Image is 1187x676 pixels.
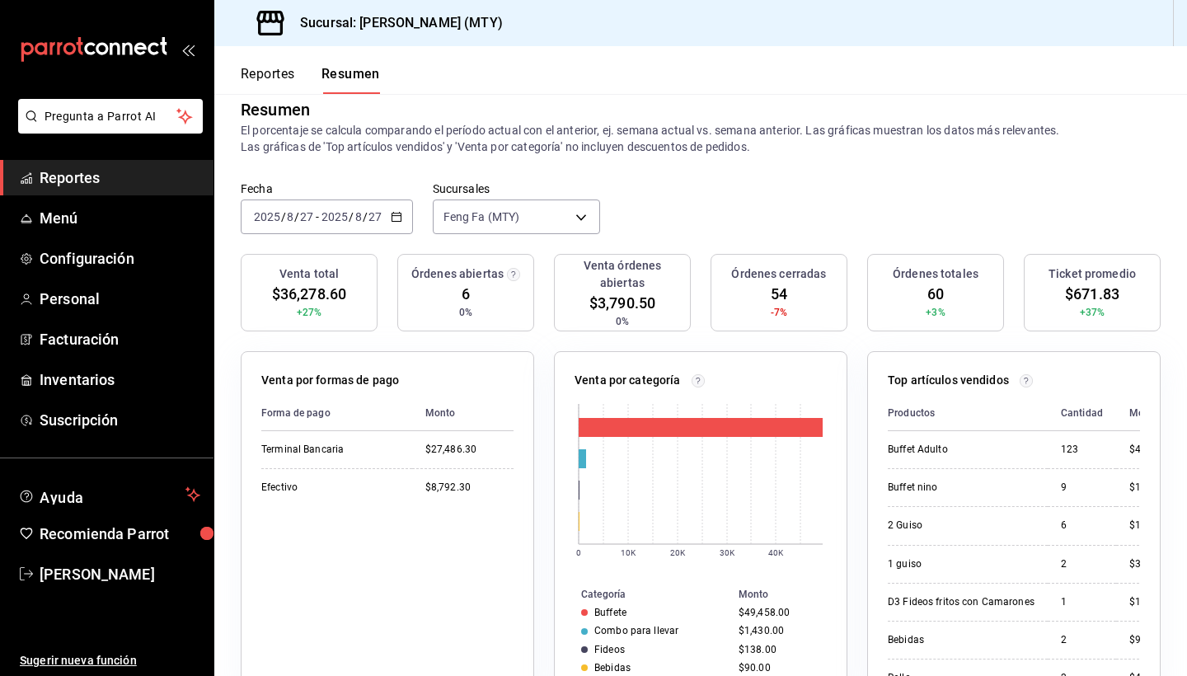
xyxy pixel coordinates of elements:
[1061,557,1103,571] div: 2
[241,66,380,94] div: navigation tabs
[888,443,1035,457] div: Buffet Adulto
[594,607,626,618] div: Buffete
[281,210,286,223] span: /
[272,283,346,305] span: $36,278.60
[768,548,784,557] text: 40K
[40,523,200,545] span: Recomienda Parrot
[739,662,820,674] div: $90.00
[739,644,820,655] div: $138.00
[594,625,678,636] div: Combo para llevar
[888,633,1035,647] div: Bebidas
[354,210,363,223] input: --
[1129,595,1180,609] div: $138.00
[287,13,503,33] h3: Sucursal: [PERSON_NAME] (MTY)
[40,485,179,505] span: Ayuda
[40,207,200,229] span: Menú
[1061,595,1103,609] div: 1
[720,548,735,557] text: 30K
[670,548,686,557] text: 20K
[253,210,281,223] input: ----
[297,305,322,320] span: +27%
[241,97,310,122] div: Resumen
[1129,443,1180,457] div: $47,847.00
[576,548,581,557] text: 0
[888,557,1035,571] div: 1 guiso
[1129,481,1180,495] div: $1,611.00
[279,265,339,283] h3: Venta total
[888,372,1009,389] p: Top artículos vendidos
[294,210,299,223] span: /
[1049,265,1136,283] h3: Ticket promedio
[888,396,1048,431] th: Productos
[261,372,399,389] p: Venta por formas de pago
[321,210,349,223] input: ----
[425,443,514,457] div: $27,486.30
[621,548,636,557] text: 10K
[181,43,195,56] button: open_drawer_menu
[739,607,820,618] div: $49,458.00
[363,210,368,223] span: /
[412,396,514,431] th: Monto
[561,257,683,292] h3: Venta órdenes abiertas
[40,328,200,350] span: Facturación
[594,662,631,674] div: Bebidas
[433,183,600,195] label: Sucursales
[261,396,412,431] th: Forma de pago
[1065,283,1119,305] span: $671.83
[18,99,203,134] button: Pregunta a Parrot AI
[411,265,504,283] h3: Órdenes abiertas
[888,481,1035,495] div: Buffet nino
[286,210,294,223] input: --
[40,369,200,391] span: Inventarios
[459,305,472,320] span: 0%
[40,563,200,585] span: [PERSON_NAME]
[1061,481,1103,495] div: 9
[1061,633,1103,647] div: 2
[40,167,200,189] span: Reportes
[462,283,470,305] span: 6
[443,209,520,225] span: Feng Fa (MTY)
[40,409,200,431] span: Suscripción
[349,210,354,223] span: /
[732,585,847,603] th: Monto
[589,292,655,314] span: $3,790.50
[1129,633,1180,647] div: $90.00
[316,210,319,223] span: -
[926,305,945,320] span: +3%
[425,481,514,495] div: $8,792.30
[241,122,1161,155] p: El porcentaje se calcula comparando el período actual con el anterior, ej. semana actual vs. sema...
[261,481,399,495] div: Efectivo
[241,66,295,94] button: Reportes
[771,305,787,320] span: -7%
[893,265,978,283] h3: Órdenes totales
[40,247,200,270] span: Configuración
[1116,396,1180,431] th: Monto
[261,443,399,457] div: Terminal Bancaria
[575,372,681,389] p: Venta por categoría
[771,283,787,305] span: 54
[299,210,314,223] input: --
[555,585,732,603] th: Categoría
[321,66,380,94] button: Resumen
[1061,519,1103,533] div: 6
[1080,305,1105,320] span: +37%
[888,519,1035,533] div: 2 Guiso
[1048,396,1116,431] th: Cantidad
[1129,557,1180,571] div: $380.00
[927,283,944,305] span: 60
[731,265,826,283] h3: Órdenes cerradas
[616,314,629,329] span: 0%
[368,210,382,223] input: --
[12,120,203,137] a: Pregunta a Parrot AI
[40,288,200,310] span: Personal
[1061,443,1103,457] div: 123
[888,595,1035,609] div: D3 Fideos fritos con Camarones
[739,625,820,636] div: $1,430.00
[241,183,413,195] label: Fecha
[1129,519,1180,533] div: $1,010.00
[20,652,200,669] span: Sugerir nueva función
[45,108,177,125] span: Pregunta a Parrot AI
[594,644,625,655] div: Fideos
